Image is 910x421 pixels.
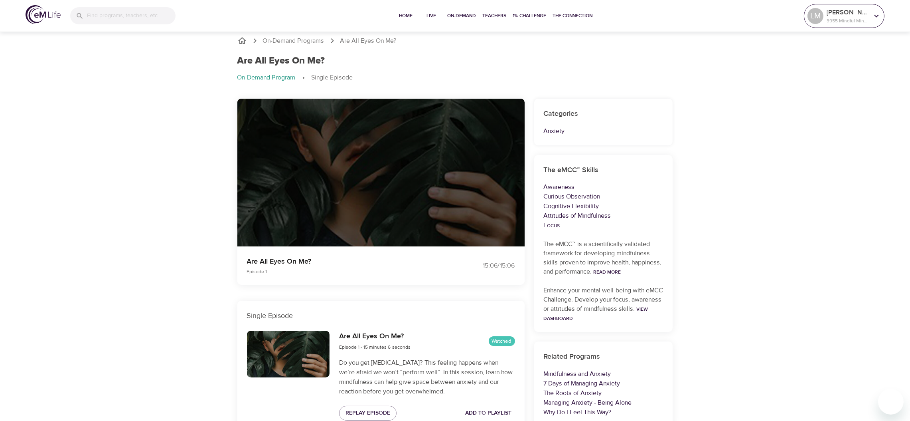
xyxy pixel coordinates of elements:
input: Find programs, teachers, etc... [87,7,176,24]
span: Episode 1 - 15 minutes 6 seconds [339,344,411,350]
p: The eMCC™ is a scientifically validated framework for developing mindfulness skills proven to imp... [544,240,663,276]
h6: The eMCC™ Skills [544,165,663,176]
h1: Are All Eyes On Me? [237,55,325,67]
a: Managing Anxiety - Being Alone [544,399,632,407]
nav: breadcrumb [237,73,673,83]
button: Replay Episode [339,406,397,421]
p: Awareness [544,182,663,192]
a: On-Demand Programs [263,36,324,46]
p: Cognitive Flexibility [544,201,663,211]
p: 3955 Mindful Minutes [827,17,869,24]
span: Watched [489,338,515,345]
p: Curious Observation [544,192,663,201]
a: The Roots of Anxiety [544,389,602,397]
p: Single Episode [247,310,515,321]
p: [PERSON_NAME] [827,8,869,17]
a: Why Do I Feel This Way? [544,408,612,416]
p: Do you get [MEDICAL_DATA]? This feeling happens when we’re afraid we won’t “perform well”. In thi... [339,358,515,396]
p: Episode 1 [247,268,446,275]
a: 7 Days of Managing Anxiety [544,379,620,387]
span: Replay Episode [345,408,390,418]
h6: Are All Eyes On Me? [339,331,411,342]
nav: breadcrumb [237,36,673,46]
img: logo [26,5,61,24]
h6: Related Programs [544,351,663,363]
p: Focus [544,220,663,230]
p: Enhance your mental well-being with eMCC Challenge. Develop your focus, awareness or attitudes of... [544,286,663,323]
span: The Connection [553,12,593,20]
div: LM [807,8,823,24]
p: Are All Eyes On Me? [340,36,397,46]
a: Read More [594,269,621,275]
span: On-Demand [448,12,476,20]
p: Attitudes of Mindfulness [544,211,663,220]
span: Teachers [483,12,507,20]
h6: Categories [544,108,663,120]
span: Home [397,12,416,20]
span: Live [422,12,441,20]
span: Add to Playlist [466,408,512,418]
p: On-Demand Program [237,73,296,82]
button: Add to Playlist [462,406,515,421]
a: Mindfulness and Anxiety [544,370,611,378]
div: 15:06 / 15:06 [455,261,515,270]
p: Single Episode [312,73,353,82]
a: View Dashboard [544,306,648,322]
p: Are All Eyes On Me? [247,256,446,267]
iframe: Button to launch messaging window [878,389,904,415]
p: Anxiety [544,126,663,136]
span: 1% Challenge [513,12,547,20]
